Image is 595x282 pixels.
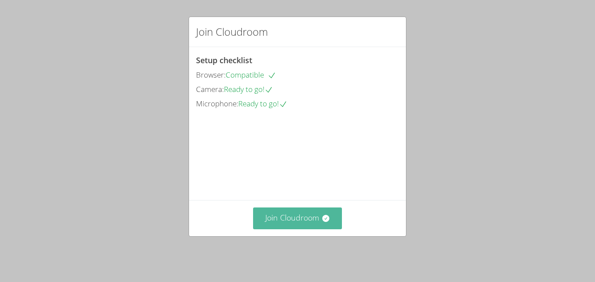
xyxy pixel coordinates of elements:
span: Camera: [196,84,224,94]
span: Microphone: [196,99,238,109]
span: Ready to go! [238,99,287,109]
span: Setup checklist [196,55,252,65]
span: Ready to go! [224,84,273,94]
h2: Join Cloudroom [196,24,268,40]
button: Join Cloudroom [253,207,342,229]
span: Browser: [196,70,226,80]
span: Compatible [226,70,276,80]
